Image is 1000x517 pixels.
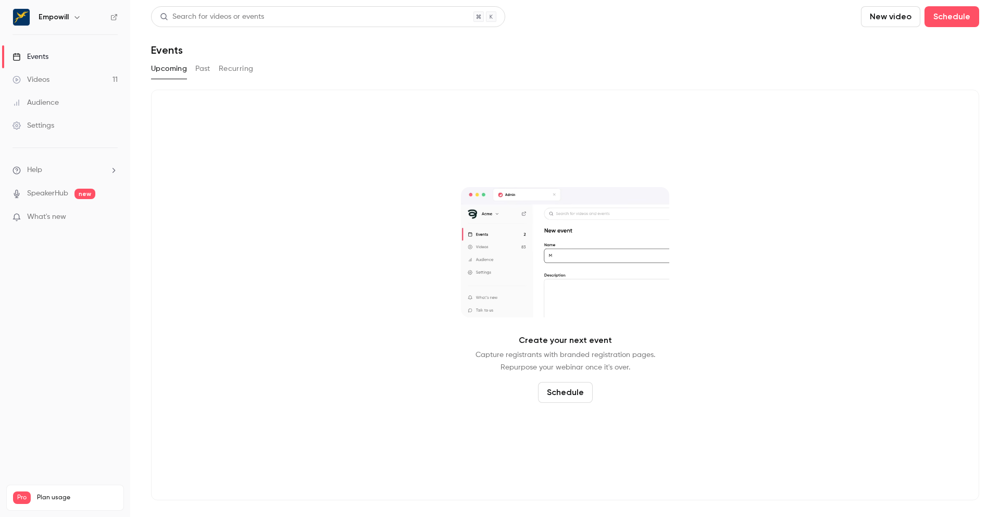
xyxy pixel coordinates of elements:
button: Schedule [924,6,979,27]
span: Help [27,165,42,176]
span: Plan usage [37,494,117,502]
h1: Events [151,44,183,56]
span: new [74,189,95,199]
li: help-dropdown-opener [12,165,118,176]
a: SpeakerHub [27,188,68,199]
div: Search for videos or events [160,11,264,22]
button: New video [861,6,920,27]
button: Recurring [219,60,254,77]
span: Pro [13,491,31,504]
button: Schedule [538,382,593,403]
div: Events [12,52,48,62]
h6: Empowill [39,12,69,22]
p: Capture registrants with branded registration pages. Repurpose your webinar once it's over. [476,349,655,374]
button: Past [195,60,210,77]
div: Videos [12,75,49,85]
p: Create your next event [519,334,612,347]
div: Settings [12,120,54,131]
iframe: Noticeable Trigger [105,213,118,222]
div: Audience [12,97,59,108]
button: Upcoming [151,60,187,77]
span: What's new [27,212,66,223]
img: Empowill [13,9,30,26]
